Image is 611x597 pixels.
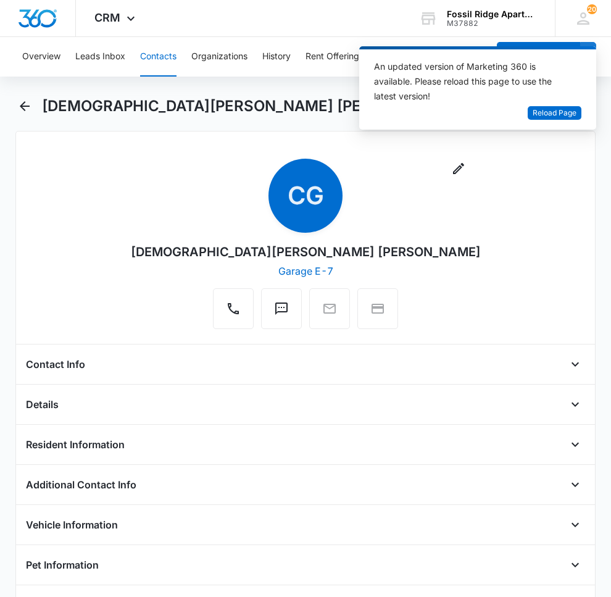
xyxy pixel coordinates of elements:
button: Organizations [191,37,247,77]
h1: [DEMOGRAPHIC_DATA][PERSON_NAME] [PERSON_NAME] [42,97,460,115]
div: An updated version of Marketing 360 is available. Please reload this page to use the latest version! [374,59,567,104]
button: Call [213,288,254,329]
button: Reload Page [528,106,581,120]
button: Leases [378,37,407,77]
button: Calendar [460,37,496,77]
button: Open [565,475,585,495]
button: Contacts [140,37,177,77]
button: Open [565,435,585,454]
button: Back [15,96,35,116]
button: Text [261,288,302,329]
div: [DEMOGRAPHIC_DATA][PERSON_NAME] [PERSON_NAME] [131,243,481,261]
span: CRM [94,11,120,24]
button: Rent Offerings [305,37,364,77]
button: Open [565,395,585,414]
div: account name [447,9,537,19]
button: Add Contact [497,42,580,72]
span: 20 [587,4,597,14]
span: CG [268,159,343,233]
button: Tasks [422,37,445,77]
h4: Details [26,397,59,412]
div: account id [447,19,537,28]
button: Overview [22,37,60,77]
h4: Resident Information [26,437,125,452]
button: History [262,37,291,77]
span: Reload Page [533,107,576,119]
a: Text [261,307,302,318]
h4: Additional Contact Info [26,477,136,492]
a: Garage E-7 [278,265,333,277]
button: Open [565,555,585,575]
h4: Pet Information [26,557,99,572]
button: Open [565,515,585,535]
button: Leads Inbox [75,37,125,77]
button: Open [565,354,585,374]
h4: Vehicle Information [26,517,118,532]
h4: Contact Info [26,357,85,372]
div: notifications count [587,4,597,14]
a: Call [213,307,254,318]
